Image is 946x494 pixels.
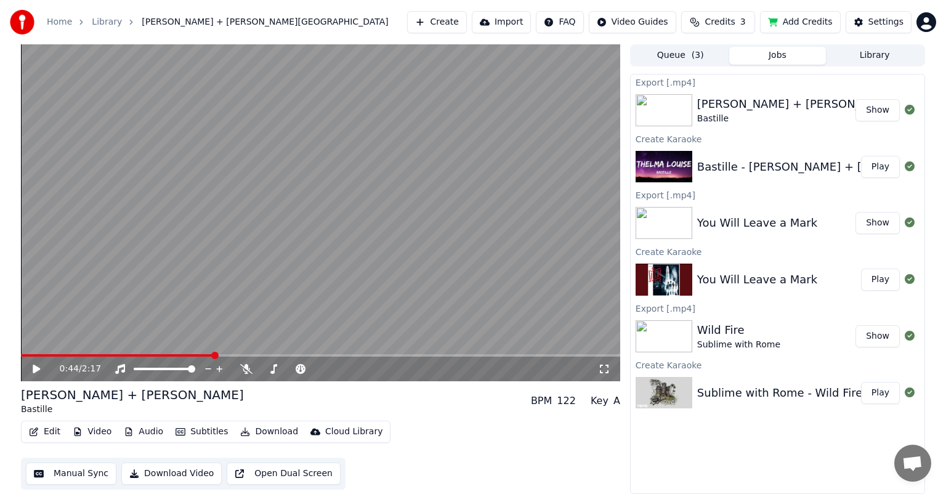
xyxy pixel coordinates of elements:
[697,339,780,351] div: Sublime with Rome
[613,394,620,408] div: A
[631,357,924,372] div: Create Karaoke
[171,423,233,440] button: Subtitles
[697,214,817,232] div: You Will Leave a Mark
[536,11,583,33] button: FAQ
[740,16,746,28] span: 3
[894,445,931,482] div: Open chat
[142,16,388,28] span: [PERSON_NAME] + [PERSON_NAME][GEOGRAPHIC_DATA]
[855,99,900,121] button: Show
[697,95,898,113] div: [PERSON_NAME] + [PERSON_NAME]
[119,423,168,440] button: Audio
[826,47,923,65] button: Library
[21,403,244,416] div: Bastille
[681,11,755,33] button: Credits3
[861,269,900,291] button: Play
[47,16,389,28] nav: breadcrumb
[82,363,101,375] span: 2:17
[697,322,780,339] div: Wild Fire
[472,11,531,33] button: Import
[325,426,382,438] div: Cloud Library
[92,16,122,28] a: Library
[60,363,89,375] div: /
[632,47,729,65] button: Queue
[235,423,303,440] button: Download
[861,156,900,178] button: Play
[531,394,552,408] div: BPM
[697,271,817,288] div: You Will Leave a Mark
[407,11,467,33] button: Create
[729,47,827,65] button: Jobs
[121,463,222,485] button: Download Video
[631,75,924,89] div: Export [.mp4]
[68,423,116,440] button: Video
[760,11,841,33] button: Add Credits
[631,301,924,315] div: Export [.mp4]
[589,11,676,33] button: Video Guides
[60,363,79,375] span: 0:44
[631,187,924,202] div: Export [.mp4]
[47,16,72,28] a: Home
[692,49,704,62] span: ( 3 )
[21,386,244,403] div: [PERSON_NAME] + [PERSON_NAME]
[861,382,900,404] button: Play
[591,394,608,408] div: Key
[697,113,898,125] div: Bastille
[846,11,912,33] button: Settings
[855,325,900,347] button: Show
[855,212,900,234] button: Show
[697,384,862,402] div: Sublime with Rome - Wild Fire
[24,423,65,440] button: Edit
[631,131,924,146] div: Create Karaoke
[631,244,924,259] div: Create Karaoke
[26,463,116,485] button: Manual Sync
[868,16,904,28] div: Settings
[705,16,735,28] span: Credits
[557,394,576,408] div: 122
[10,10,34,34] img: youka
[227,463,341,485] button: Open Dual Screen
